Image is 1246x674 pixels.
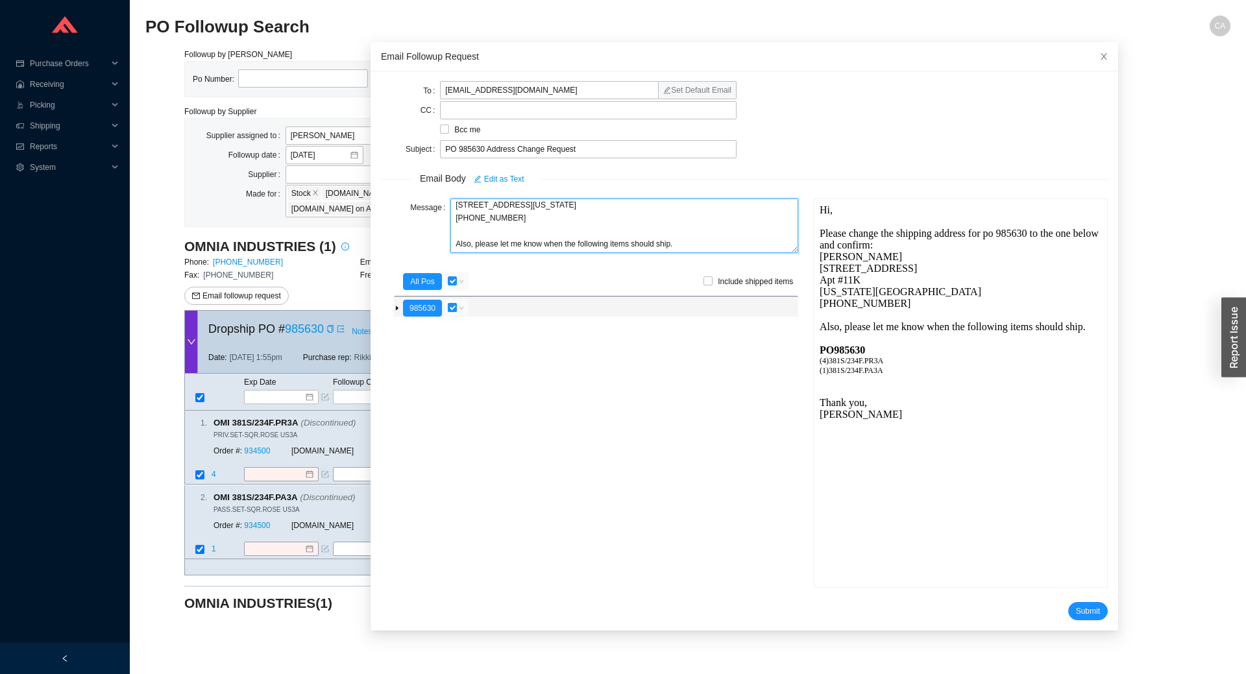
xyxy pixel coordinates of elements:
[321,545,329,553] span: form
[1215,16,1226,36] span: CA
[214,447,242,456] span: Order #:
[449,123,485,136] span: Bcc me
[213,258,283,267] a: [PHONE_NUMBER]
[326,322,334,335] div: Copy
[244,447,270,456] a: 934500
[303,351,352,364] span: Purchase rep:
[403,273,442,290] button: All Pos
[333,378,376,387] span: Followup On
[321,471,329,479] span: form
[423,82,440,100] label: To
[360,258,382,267] span: Email:
[1068,602,1108,620] button: Submit
[457,272,467,291] button: down
[466,170,532,188] button: editEdit as Text
[30,136,108,157] span: Reports
[30,53,108,74] span: Purchase Orders
[450,199,798,253] textarea: Hi, Please change the shipping address for po 985630 to the one below and confirm: [PERSON_NAME] ...
[202,289,281,302] span: Email followup request
[185,416,207,429] div: 1 .
[1076,605,1100,618] span: Submit
[321,393,329,401] span: form
[246,185,286,203] label: Made for:
[212,544,216,553] span: 1
[214,506,300,513] span: PASS.SET-SQR.ROSE US3A
[214,416,367,430] span: OMI 381S/234F.PR3A
[214,490,367,505] span: OMI 381S/234F.PA3A
[291,149,349,162] input: 8/19/2025
[326,187,388,199] span: [DOMAIN_NAME]
[184,107,256,116] span: Followup by Supplier
[185,491,207,504] div: 2 .
[337,243,354,250] span: info-circle
[351,324,384,333] button: Notes (1)
[406,140,440,158] label: Subject
[208,319,324,339] span: Dropship PO #
[713,275,798,288] span: Include shipped items
[16,163,25,171] span: setting
[394,305,400,311] span: caret-down
[421,101,441,119] label: CC
[288,202,432,215] span: QualityBath.com on Amazon PRIME
[663,86,671,94] span: edit
[16,60,25,67] span: credit-card
[360,271,405,280] span: Free Freight:
[208,351,227,364] span: Date:
[403,300,442,317] button: 985630
[184,594,462,612] h3: OMNIA INDUSTRIES ( 1 )
[206,126,286,145] label: Supplier assigned to
[337,325,345,333] span: export
[326,325,334,333] span: copy
[359,416,367,430] div: Copy
[291,127,443,144] span: Chaya Amsel
[228,146,286,164] label: Followup date:
[244,521,270,530] a: 934500
[358,490,367,505] div: Copy
[184,237,336,256] h3: OMNIA INDUSTRIES (1)
[410,199,450,217] label: Message
[291,447,354,456] span: [DOMAIN_NAME]
[145,16,959,38] h2: PO Followup Search
[484,173,524,186] span: Edit as Text
[352,325,384,338] span: Notes ( 1 )
[291,521,354,530] span: [DOMAIN_NAME]
[1099,52,1108,61] span: close
[244,378,276,387] span: Exp Date
[214,431,297,439] span: PRIV.SET-SQR.ROSE US3A
[459,305,464,311] span: down
[203,271,273,280] span: [PHONE_NUMBER]
[212,470,218,479] span: 4
[214,521,242,530] span: Order #:
[323,187,398,200] span: QualityBath.com
[193,69,378,89] div: Po Number:
[30,115,108,136] span: Shipping
[16,143,25,150] span: fund
[30,95,108,115] span: Picking
[814,199,1108,588] iframe: Vendor email followup email
[187,337,196,346] span: down
[474,175,482,184] span: edit
[184,271,199,280] span: Fax:
[354,351,371,364] span: Rikki
[1090,42,1118,71] button: Close
[411,170,541,188] span: Email Body
[248,165,285,184] label: Supplier:
[336,237,354,256] button: info-circle
[184,258,209,267] span: Phone:
[337,322,345,335] a: export
[459,278,464,285] span: down
[230,351,282,364] span: [DATE] 1:55pm
[184,50,292,59] span: Followup by [PERSON_NAME]
[300,492,356,502] i: (Discontinued)
[184,287,289,305] button: mailEmail followup request
[410,275,434,288] span: All Pos
[300,418,356,427] i: (Discontinued)
[291,203,422,215] span: [DOMAIN_NAME] on Amazon PRIME
[663,86,731,95] a: Set Default Email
